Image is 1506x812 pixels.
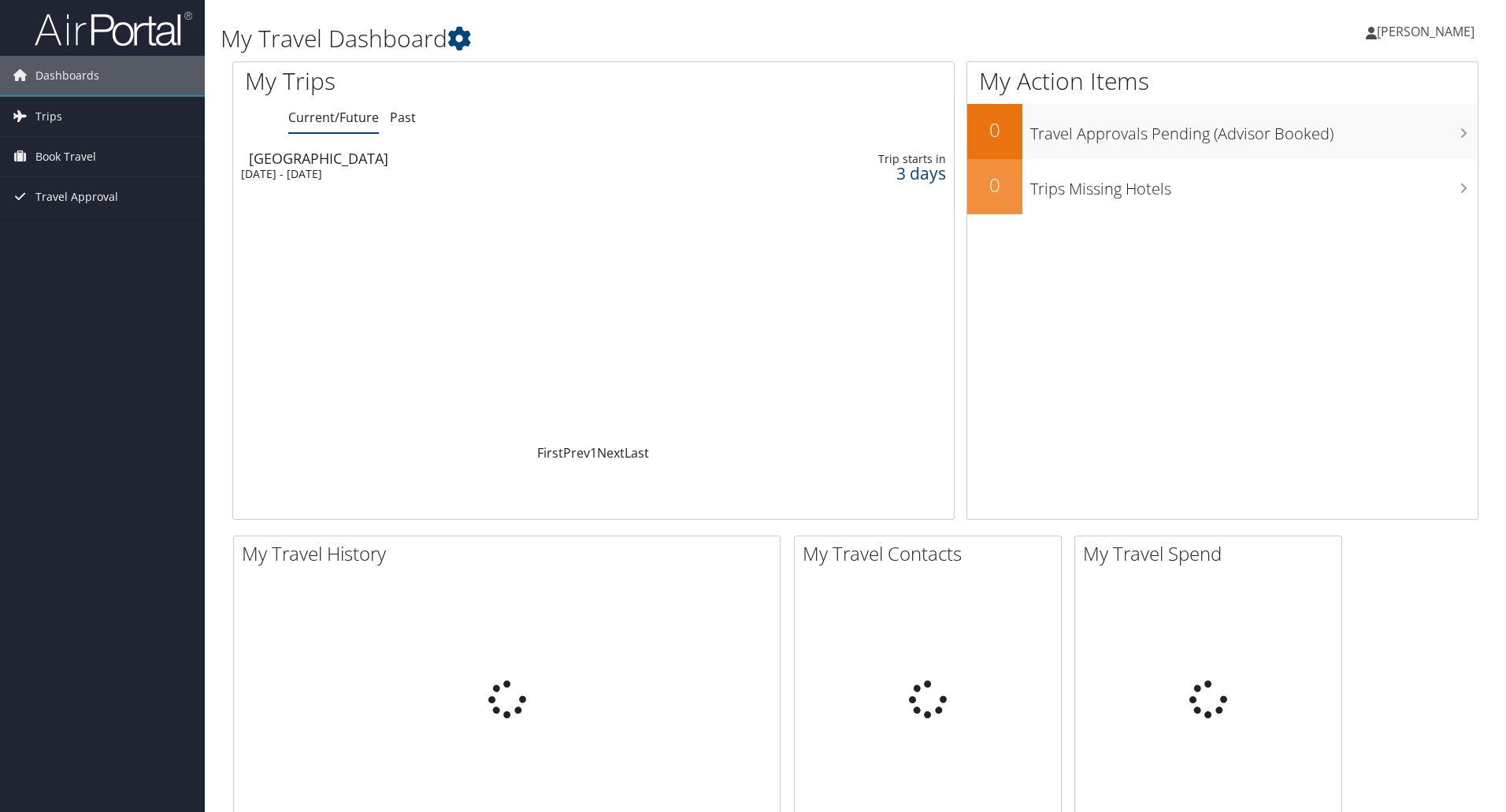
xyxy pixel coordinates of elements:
span: [PERSON_NAME] [1377,23,1474,40]
h1: My Trips [245,65,642,98]
div: [DATE] - [DATE] [241,167,691,181]
div: Trip starts in [787,152,946,166]
h3: Trips Missing Hotels [1030,170,1478,200]
a: Next [597,444,625,462]
h2: My Travel Spend [1083,540,1341,567]
h2: 0 [967,117,1022,143]
a: Current/Future [288,109,379,126]
span: Trips [35,97,62,136]
span: Dashboards [35,56,99,95]
a: Last [625,444,649,462]
a: 1 [590,444,597,462]
span: Travel Approval [35,177,118,217]
h2: 0 [967,172,1022,198]
div: 3 days [787,166,946,180]
a: [PERSON_NAME] [1366,8,1490,55]
a: Past [390,109,416,126]
div: [GEOGRAPHIC_DATA] [249,151,699,165]
a: 0Travel Approvals Pending (Advisor Booked) [967,104,1478,159]
h2: My Travel History [242,540,780,567]
a: 0Trips Missing Hotels [967,159,1478,214]
img: airportal-logo.png [35,10,192,47]
h2: My Travel Contacts [803,540,1061,567]
span: Book Travel [35,137,96,176]
a: First [537,444,563,462]
h1: My Travel Dashboard [221,22,1067,55]
h1: My Action Items [967,65,1478,98]
a: Prev [563,444,590,462]
h3: Travel Approvals Pending (Advisor Booked) [1030,115,1478,145]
